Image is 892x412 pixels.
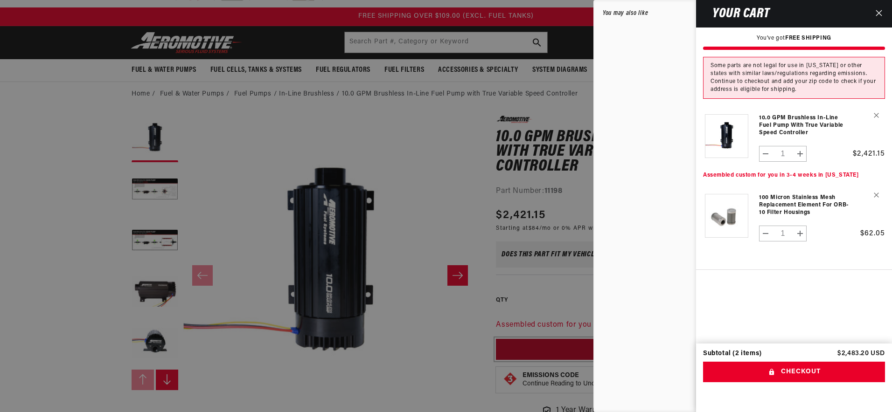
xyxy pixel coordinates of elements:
[785,35,831,41] strong: FREE SHIPPING
[703,350,762,357] div: Subtotal (2 items)
[703,362,885,383] button: Checkout
[868,107,885,124] button: Remove 10.0 GPM Brushless In-Line Fuel Pump with True Variable Speed Controller
[772,146,794,162] input: Quantity for 10.0 GPM Brushless In-Line Fuel Pump with True Variable Speed Controller
[703,382,885,403] iframe: PayPal-paypal
[703,8,769,20] h2: Your cart
[772,226,794,241] input: Quantity for 100 Micron Stainless Mesh Replacement Element for ORB-10 Filter Housings
[759,114,852,137] a: 10.0 GPM Brushless In-Line Fuel Pump with True Variable Speed Controller
[759,194,852,216] a: 100 Micron Stainless Mesh Replacement Element for ORB-10 Filter Housings
[703,57,885,98] div: Some parts are not legal for use in [US_STATE] or other states with similar laws/regulations rega...
[703,34,885,42] p: You’ve got
[853,150,885,158] span: $2,421.15
[860,230,885,237] span: $62.05
[703,171,885,180] p: Assembled custom for you in 3-4 weeks in [US_STATE]
[868,187,885,203] button: Remove 100 Micron Stainless Mesh Replacement Element for ORB-10 Filter Housings
[837,350,885,357] p: $2,483.20 USD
